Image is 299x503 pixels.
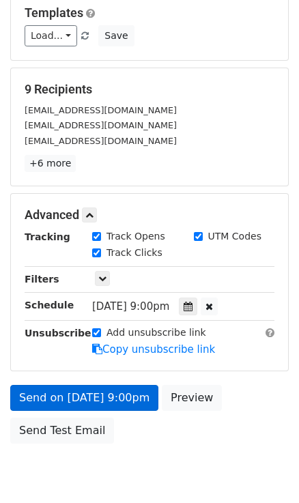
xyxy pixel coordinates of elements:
strong: Unsubscribe [25,328,91,339]
label: Track Opens [106,229,165,244]
a: Load... [25,25,77,46]
label: Track Clicks [106,246,162,260]
strong: Schedule [25,300,74,311]
small: [EMAIL_ADDRESS][DOMAIN_NAME] [25,136,177,146]
button: Save [98,25,134,46]
a: Copy unsubscribe link [92,343,215,356]
h5: 9 Recipients [25,82,274,97]
a: Templates [25,5,83,20]
small: [EMAIL_ADDRESS][DOMAIN_NAME] [25,105,177,115]
h5: Advanced [25,207,274,222]
div: 聊天小组件 [231,437,299,503]
iframe: Chat Widget [231,437,299,503]
label: Add unsubscribe link [106,326,206,340]
label: UTM Codes [208,229,261,244]
a: +6 more [25,155,76,172]
a: Preview [162,385,222,411]
strong: Tracking [25,231,70,242]
a: Send Test Email [10,418,114,444]
a: Send on [DATE] 9:00pm [10,385,158,411]
small: [EMAIL_ADDRESS][DOMAIN_NAME] [25,120,177,130]
span: [DATE] 9:00pm [92,300,169,313]
strong: Filters [25,274,59,285]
